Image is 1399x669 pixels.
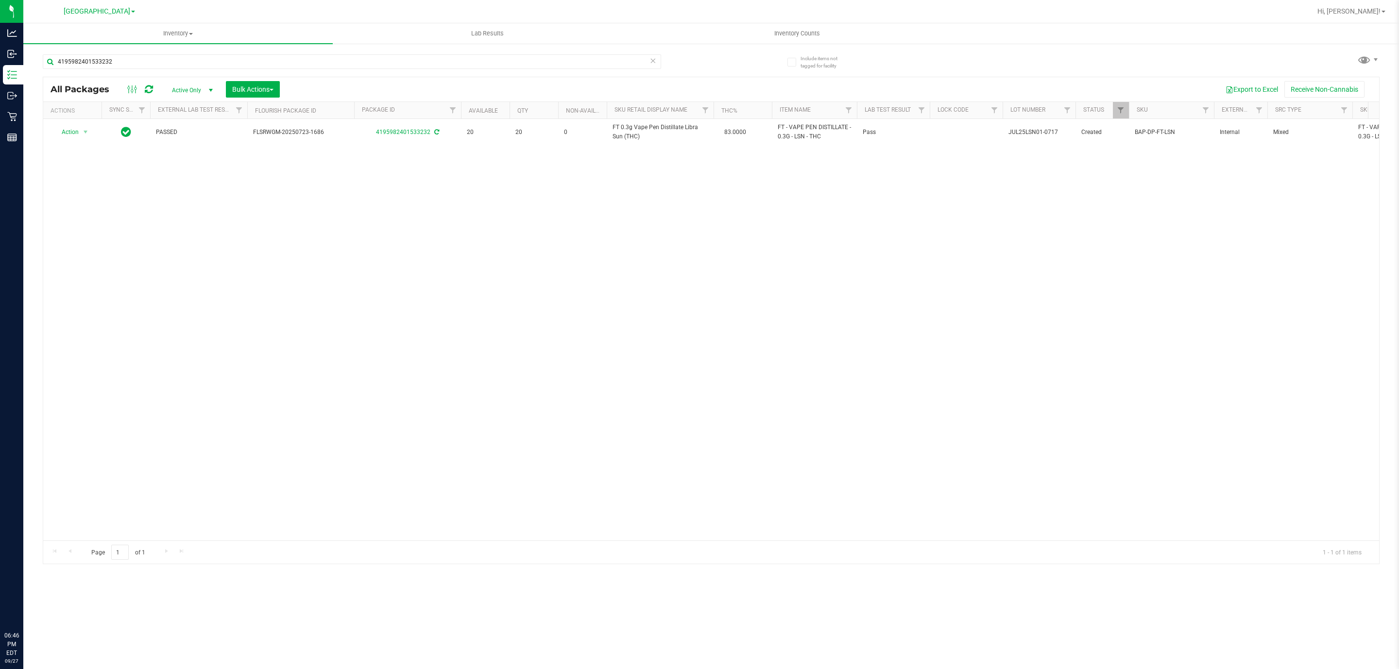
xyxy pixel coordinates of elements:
[761,29,833,38] span: Inventory Counts
[1010,106,1045,113] a: Lot Number
[158,106,234,113] a: External Lab Test Result
[433,129,439,135] span: Sync from Compliance System
[1137,106,1148,113] a: SKU
[231,102,247,118] a: Filter
[7,28,17,38] inline-svg: Analytics
[1135,128,1208,137] span: BAP-DP-FT-LSN
[10,591,39,620] iframe: Resource center
[83,545,153,560] span: Page of 1
[7,49,17,59] inline-svg: Inbound
[778,123,851,141] span: FT - VAPE PEN DISTILLATE - 0.3G - LSN - THC
[1081,128,1123,137] span: Created
[613,123,708,141] span: FT 0.3g Vape Pen Distillate Libra Sun (THC)
[780,106,811,113] a: Item Name
[458,29,517,38] span: Lab Results
[515,128,552,137] span: 20
[80,125,92,139] span: select
[1219,81,1284,98] button: Export to Excel
[7,112,17,121] inline-svg: Retail
[1275,106,1301,113] a: Src Type
[7,133,17,142] inline-svg: Reports
[109,106,147,113] a: Sync Status
[1198,102,1214,118] a: Filter
[51,107,98,114] div: Actions
[841,102,857,118] a: Filter
[1083,106,1104,113] a: Status
[863,128,924,137] span: Pass
[64,7,130,16] span: [GEOGRAPHIC_DATA]
[7,70,17,80] inline-svg: Inventory
[566,107,609,114] a: Non-Available
[445,102,461,118] a: Filter
[719,125,751,139] span: 83.0000
[4,657,19,665] p: 09/27
[1059,102,1075,118] a: Filter
[376,129,430,135] a: 4195982401533232
[51,84,119,95] span: All Packages
[801,55,849,69] span: Include items not tagged for facility
[1315,545,1369,559] span: 1 - 1 of 1 items
[1008,128,1070,137] span: JUL25LSN01-0717
[1222,106,1280,113] a: External/Internal
[121,125,131,139] span: In Sync
[1273,128,1347,137] span: Mixed
[156,128,241,137] span: PASSED
[467,128,504,137] span: 20
[255,107,316,114] a: Flourish Package ID
[938,106,969,113] a: Lock Code
[232,85,273,93] span: Bulk Actions
[987,102,1003,118] a: Filter
[362,106,395,113] a: Package ID
[43,54,661,69] input: Search Package ID, Item Name, SKU, Lot or Part Number...
[1284,81,1365,98] button: Receive Non-Cannabis
[1251,102,1267,118] a: Filter
[1220,128,1262,137] span: Internal
[134,102,150,118] a: Filter
[1360,106,1389,113] a: SKU Name
[1113,102,1129,118] a: Filter
[564,128,601,137] span: 0
[23,23,333,44] a: Inventory
[469,107,498,114] a: Available
[23,29,333,38] span: Inventory
[614,106,687,113] a: Sku Retail Display Name
[642,23,952,44] a: Inventory Counts
[111,545,129,560] input: 1
[226,81,280,98] button: Bulk Actions
[698,102,714,118] a: Filter
[253,128,348,137] span: FLSRWGM-20250723-1686
[517,107,528,114] a: Qty
[914,102,930,118] a: Filter
[29,590,40,602] iframe: Resource center unread badge
[1317,7,1381,15] span: Hi, [PERSON_NAME]!
[53,125,79,139] span: Action
[721,107,737,114] a: THC%
[865,106,911,113] a: Lab Test Result
[333,23,642,44] a: Lab Results
[7,91,17,100] inline-svg: Outbound
[4,631,19,657] p: 06:46 PM EDT
[649,54,656,67] span: Clear
[1336,102,1352,118] a: Filter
